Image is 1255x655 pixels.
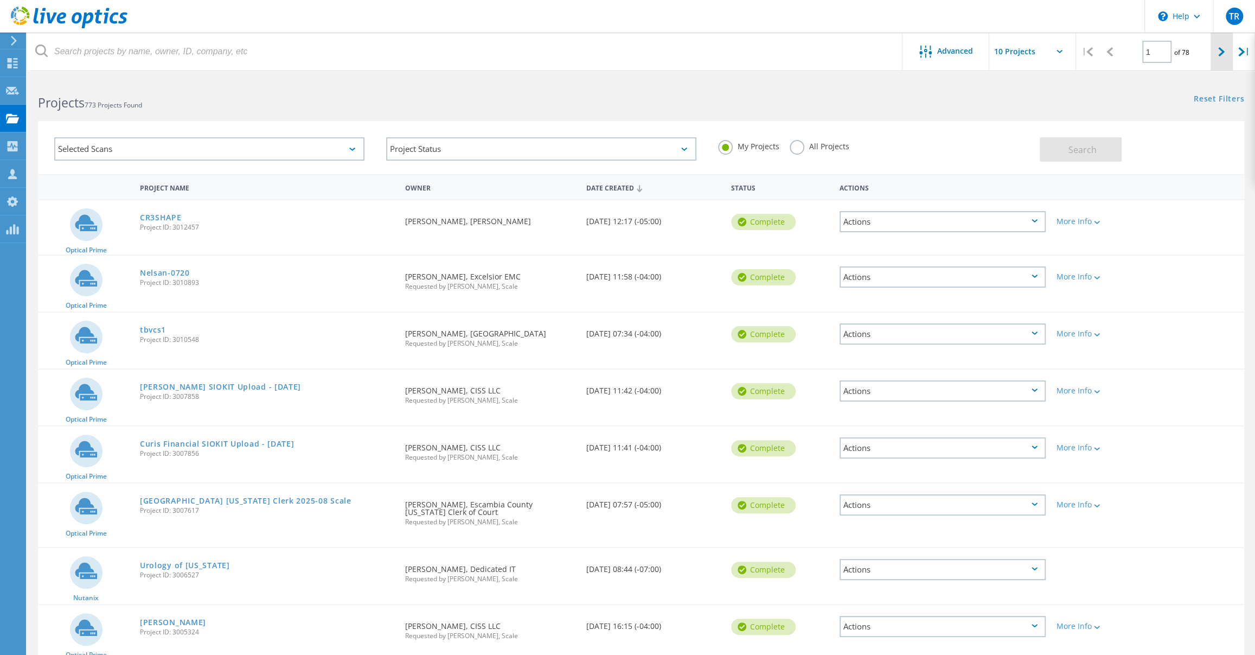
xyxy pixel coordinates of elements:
div: More Info [1056,387,1142,395]
span: Optical Prime [66,247,107,253]
div: Project Status [386,137,696,161]
input: Search projects by name, owner, ID, company, etc [27,33,903,71]
div: Actions [834,177,1051,197]
span: Requested by [PERSON_NAME], Scale [405,519,575,525]
span: Optical Prime [66,302,107,309]
a: [PERSON_NAME] SIOKIT Upload - [DATE] [140,383,301,391]
div: Complete [731,214,796,230]
div: [DATE] 07:34 (-04:00) [581,313,726,348]
div: Status [726,177,834,197]
a: [PERSON_NAME] [140,619,206,626]
div: [DATE] 08:44 (-07:00) [581,548,726,584]
div: [DATE] 11:42 (-04:00) [581,370,726,405]
span: Project ID: 3007858 [140,393,394,400]
div: [PERSON_NAME], CISS LLC [400,427,581,472]
div: [DATE] 11:58 (-04:00) [581,256,726,291]
div: Selected Scans [54,137,364,161]
span: Advanced [937,47,973,55]
span: Requested by [PERSON_NAME], Scale [405,340,575,347]
span: Nutanix [73,595,99,601]
label: All Projects [790,140,849,150]
div: Complete [731,326,796,342]
div: Date Created [581,177,726,198]
span: Optical Prime [66,359,107,366]
label: My Projects [718,140,779,150]
a: tbvcs1 [140,326,166,334]
div: [PERSON_NAME], Excelsior EMC [400,256,581,301]
span: Requested by [PERSON_NAME], Scale [405,454,575,461]
div: More Info [1056,330,1142,338]
span: Project ID: 3010548 [140,336,394,343]
span: of 78 [1174,48,1189,57]
span: Project ID: 3005324 [140,629,394,635]
div: Actions [840,559,1046,580]
div: Actions [840,437,1046,459]
div: [DATE] 07:57 (-05:00) [581,484,726,519]
div: [DATE] 16:15 (-04:00) [581,605,726,641]
div: More Info [1056,444,1142,451]
div: Actions [840,380,1046,402]
a: Urology of [US_STATE] [140,562,230,569]
a: CR3SHAPE [140,214,182,221]
span: Requested by [PERSON_NAME], Scale [405,283,575,290]
span: TR [1229,12,1239,21]
a: Nelsan-0720 [140,269,190,277]
a: Live Optics Dashboard [11,23,127,30]
div: Complete [731,269,796,285]
div: Actions [840,323,1046,345]
div: [PERSON_NAME], [PERSON_NAME] [400,200,581,236]
span: Project ID: 3010893 [140,279,394,286]
span: Requested by [PERSON_NAME], Scale [405,633,575,639]
div: [DATE] 12:17 (-05:00) [581,200,726,236]
div: | [1076,33,1098,71]
div: [PERSON_NAME], [GEOGRAPHIC_DATA] [400,313,581,358]
svg: \n [1158,11,1168,21]
div: [PERSON_NAME], Dedicated IT [400,548,581,593]
div: More Info [1056,622,1142,630]
div: Complete [731,562,796,578]
span: Requested by [PERSON_NAME], Scale [405,397,575,404]
div: [PERSON_NAME], CISS LLC [400,605,581,650]
a: [GEOGRAPHIC_DATA] [US_STATE] Clerk 2025-08 Scale [140,497,351,505]
span: Optical Prime [66,416,107,423]
div: Complete [731,619,796,635]
div: Owner [400,177,581,197]
div: Complete [731,497,796,513]
span: Project ID: 3007617 [140,507,394,514]
span: Project ID: 3007856 [140,450,394,457]
span: Optical Prime [66,473,107,480]
a: Curis Financial SIOKIT Upload - [DATE] [140,440,294,448]
div: [PERSON_NAME], CISS LLC [400,370,581,415]
b: Projects [38,94,85,111]
span: Optical Prime [66,530,107,537]
a: Reset Filters [1194,95,1244,104]
div: More Info [1056,273,1142,281]
div: Actions [840,266,1046,288]
div: Complete [731,383,796,399]
div: Actions [840,494,1046,516]
div: Actions [840,616,1046,637]
button: Search [1040,137,1122,162]
span: Requested by [PERSON_NAME], Scale [405,576,575,582]
span: Project ID: 3012457 [140,224,394,231]
span: 773 Projects Found [85,100,142,110]
div: More Info [1056,501,1142,508]
div: Actions [840,211,1046,232]
div: [PERSON_NAME], Escambia County [US_STATE] Clerk of Court [400,484,581,536]
div: [DATE] 11:41 (-04:00) [581,427,726,462]
span: Project ID: 3006527 [140,572,394,578]
div: Project Name [135,177,400,197]
div: Complete [731,440,796,456]
span: Search [1068,144,1097,156]
div: | [1233,33,1255,71]
div: More Info [1056,218,1142,225]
